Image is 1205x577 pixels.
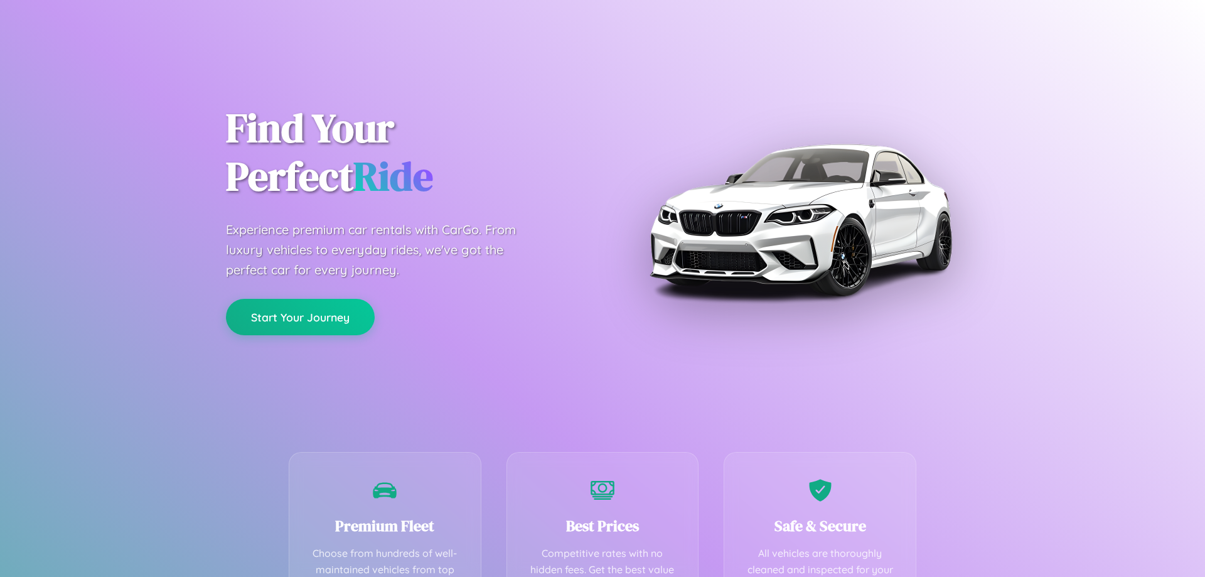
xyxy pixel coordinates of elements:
[308,515,462,536] h3: Premium Fleet
[643,63,957,377] img: Premium BMW car rental vehicle
[226,299,375,335] button: Start Your Journey
[226,220,540,280] p: Experience premium car rentals with CarGo. From luxury vehicles to everyday rides, we've got the ...
[353,149,433,203] span: Ride
[226,104,584,201] h1: Find Your Perfect
[743,515,897,536] h3: Safe & Secure
[526,515,680,536] h3: Best Prices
